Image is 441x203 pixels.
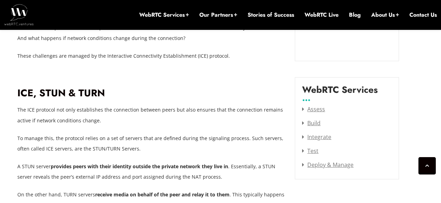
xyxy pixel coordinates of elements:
[17,161,285,182] p: A STUN server . Essentially, a STUN server reveals the peer’s external IP address and port assign...
[302,161,353,169] a: Deploy & Manage
[17,51,285,61] p: These challenges are managed by the Interactive Connectivity Establishment (ICE) protocol.
[302,147,318,155] a: Test
[349,11,361,19] a: Blog
[199,11,237,19] a: Our Partners
[371,11,399,19] a: About Us
[51,163,228,170] strong: provides peers with their identity outside the private network they live in
[17,105,285,125] p: The ICE protocol not only establishes the connection between peers but also ensures that the conn...
[302,84,378,100] label: WebRTC Services
[302,105,325,113] a: Assess
[409,11,437,19] a: Contact Us
[17,23,285,43] p: But how does a peer determine its public IP address? How does the communication with the relay se...
[17,87,285,99] h2: ICE, STUN & TURN
[302,119,321,127] a: Build
[248,11,294,19] a: Stories of Success
[139,11,189,19] a: WebRTC Services
[305,11,339,19] a: WebRTC Live
[95,191,230,198] strong: receive media on behalf of the peer and relay it to them
[302,133,331,141] a: Integrate
[4,4,34,25] img: WebRTC.ventures
[17,133,285,154] p: To manage this, the protocol relies on a set of servers that are defined during the signaling pro...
